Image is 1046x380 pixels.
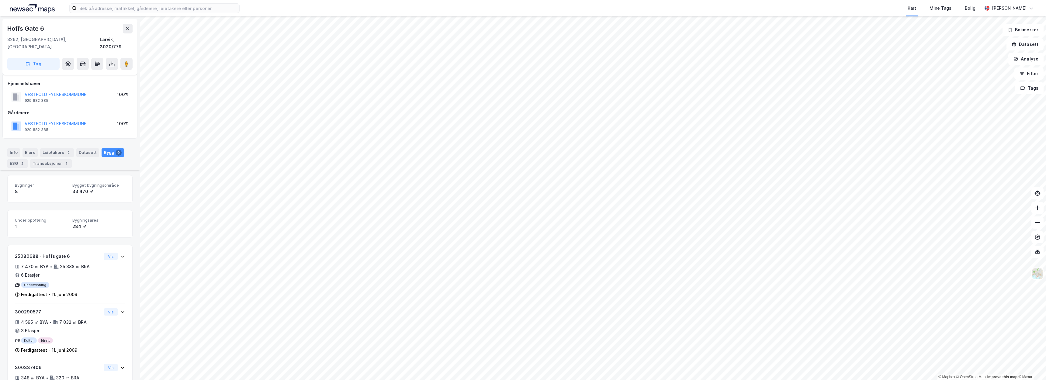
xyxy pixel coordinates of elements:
[15,183,68,188] span: Bygninger
[1015,82,1044,94] button: Tags
[7,159,28,168] div: ESG
[104,253,118,260] button: Vis
[104,308,118,316] button: Vis
[30,159,72,168] div: Transaksjoner
[21,263,49,270] div: 7 470 ㎡ BYA
[102,148,124,157] div: Bygg
[1016,351,1046,380] iframe: Chat Widget
[15,188,68,195] div: 8
[987,375,1017,379] a: Improve this map
[8,109,132,116] div: Gårdeiere
[7,24,45,33] div: Hoffs Gate 6
[7,148,20,157] div: Info
[992,5,1027,12] div: [PERSON_NAME]
[15,253,102,260] div: 25080688 - Hoffs gate 6
[7,58,60,70] button: Tag
[116,150,122,156] div: 9
[72,218,125,223] span: Bygningsareal
[938,375,955,379] a: Mapbox
[965,5,975,12] div: Bolig
[1014,67,1044,80] button: Filter
[21,319,48,326] div: 4 595 ㎡ BYA
[15,218,68,223] span: Under oppføring
[21,347,77,354] div: Ferdigattest - 11. juni 2009
[23,148,38,157] div: Eiere
[10,4,55,13] img: logo.a4113a55bc3d86da70a041830d287a7e.svg
[1008,53,1044,65] button: Analyse
[1032,268,1043,279] img: Z
[956,375,986,379] a: OpenStreetMap
[21,327,40,334] div: 3 Etasjer
[908,5,916,12] div: Kart
[60,263,90,270] div: 25 388 ㎡ BRA
[8,80,132,87] div: Hjemmelshaver
[19,161,25,167] div: 2
[930,5,951,12] div: Mine Tags
[21,291,77,298] div: Ferdigattest - 11. juni 2009
[21,271,40,279] div: 6 Etasjer
[25,98,48,103] div: 929 882 385
[1003,24,1044,36] button: Bokmerker
[100,36,133,50] div: Larvik, 3020/779
[50,264,52,269] div: •
[49,320,52,325] div: •
[76,148,99,157] div: Datasett
[59,319,87,326] div: 7 032 ㎡ BRA
[7,36,100,50] div: 3262, [GEOGRAPHIC_DATA], [GEOGRAPHIC_DATA]
[15,223,68,230] div: 1
[72,183,125,188] span: Bygget bygningsområde
[1006,38,1044,50] button: Datasett
[15,308,102,316] div: 300290577
[72,223,125,230] div: 284 ㎡
[77,4,239,13] input: Søk på adresse, matrikkel, gårdeiere, leietakere eller personer
[117,120,129,127] div: 100%
[117,91,129,98] div: 100%
[63,161,69,167] div: 1
[1016,351,1046,380] div: Kontrollprogram for chat
[72,188,125,195] div: 33 470 ㎡
[65,150,71,156] div: 2
[15,364,102,371] div: 300337406
[104,364,118,371] button: Vis
[40,148,74,157] div: Leietakere
[25,127,48,132] div: 929 882 385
